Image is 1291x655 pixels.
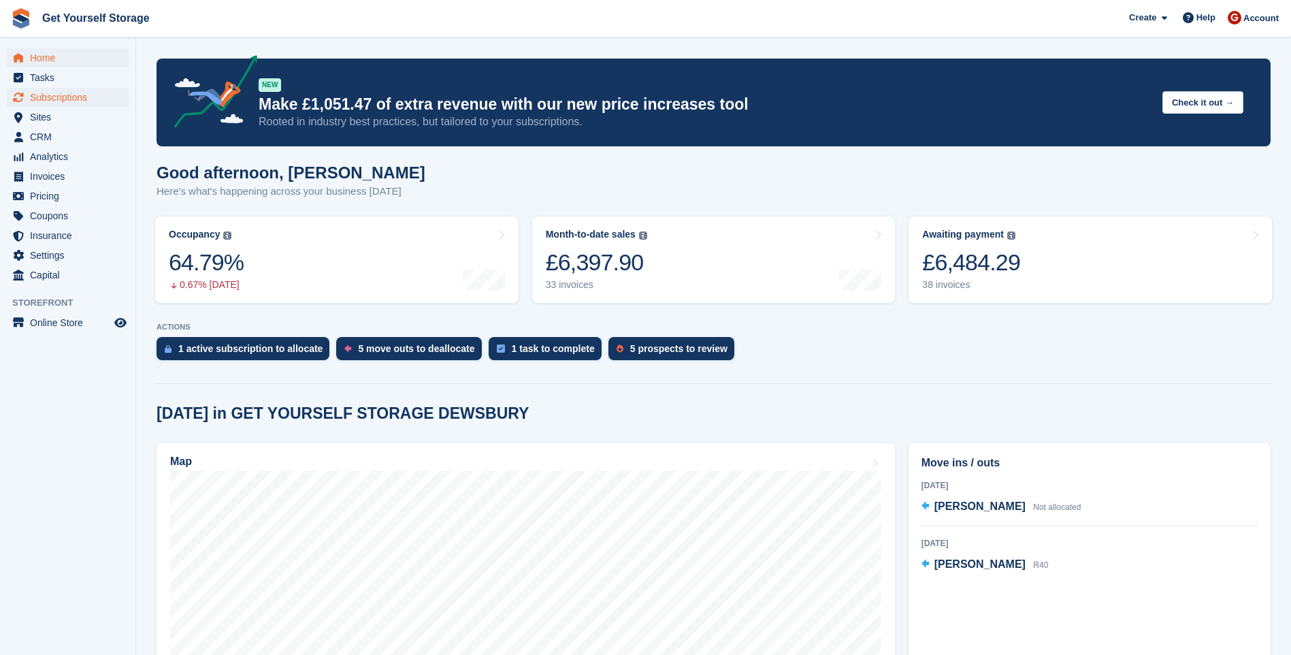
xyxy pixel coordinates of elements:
span: Online Store [30,313,112,332]
a: menu [7,127,129,146]
span: Home [30,48,112,67]
span: Settings [30,246,112,265]
a: menu [7,187,129,206]
a: menu [7,167,129,186]
span: [PERSON_NAME] [934,558,1026,570]
span: Subscriptions [30,88,112,107]
a: 1 active subscription to allocate [157,337,336,367]
span: Not allocated [1033,502,1081,512]
div: 64.79% [169,249,244,276]
a: menu [7,313,129,332]
a: [PERSON_NAME] Not allocated [921,498,1081,516]
a: [PERSON_NAME] R40 [921,556,1049,574]
span: Capital [30,266,112,285]
img: move_outs_to_deallocate_icon-f764333ba52eb49d3ac5e1228854f67142a1ed5810a6f6cc68b1a99e826820c5.svg [344,345,351,353]
button: Check it out → [1162,91,1243,114]
span: Create [1129,11,1156,25]
div: 1 active subscription to allocate [178,343,323,354]
span: Storefront [12,296,135,310]
span: Tasks [30,68,112,87]
a: menu [7,147,129,166]
span: Pricing [30,187,112,206]
div: 0.67% [DATE] [169,279,244,291]
a: 1 task to complete [489,337,608,367]
span: Sites [30,108,112,127]
span: Analytics [30,147,112,166]
div: £6,484.29 [922,249,1020,276]
h2: Move ins / outs [921,455,1258,471]
a: menu [7,226,129,245]
div: Month-to-date sales [546,229,636,240]
img: icon-info-grey-7440780725fd019a000dd9b08b2336e03edf1995a4989e88bcd33f0948082b44.svg [223,231,231,240]
p: Rooted in industry best practices, but tailored to your subscriptions. [259,114,1151,129]
a: 5 prospects to review [608,337,741,367]
a: menu [7,48,129,67]
img: price-adjustments-announcement-icon-8257ccfd72463d97f412b2fc003d46551f7dbcb40ab6d574587a9cd5c0d94... [163,55,258,133]
img: stora-icon-8386f47178a22dfd0bd8f6a31ec36ba5ce8667c1dd55bd0f319d3a0aa187defe.svg [11,8,31,29]
h2: [DATE] in GET YOURSELF STORAGE DEWSBURY [157,404,529,423]
span: CRM [30,127,112,146]
div: 1 task to complete [512,343,595,354]
a: menu [7,246,129,265]
a: menu [7,206,129,225]
div: Occupancy [169,229,220,240]
a: menu [7,266,129,285]
div: 5 prospects to review [630,343,728,354]
a: Month-to-date sales £6,397.90 33 invoices [532,217,896,303]
div: [DATE] [921,537,1258,549]
a: Preview store [112,315,129,331]
a: Get Yourself Storage [37,7,155,29]
a: menu [7,108,129,127]
img: icon-info-grey-7440780725fd019a000dd9b08b2336e03edf1995a4989e88bcd33f0948082b44.svg [639,231,647,240]
img: icon-info-grey-7440780725fd019a000dd9b08b2336e03edf1995a4989e88bcd33f0948082b44.svg [1007,231,1015,240]
a: 5 move outs to deallocate [336,337,488,367]
p: Here's what's happening across your business [DATE] [157,184,425,199]
span: Help [1196,11,1215,25]
p: Make £1,051.47 of extra revenue with our new price increases tool [259,95,1151,114]
a: menu [7,68,129,87]
span: Account [1243,12,1279,25]
span: Insurance [30,226,112,245]
img: active_subscription_to_allocate_icon-d502201f5373d7db506a760aba3b589e785aa758c864c3986d89f69b8ff3... [165,345,171,353]
div: Awaiting payment [922,229,1004,240]
span: [PERSON_NAME] [934,500,1026,512]
img: James Brocklehurst [1228,11,1241,25]
div: £6,397.90 [546,249,647,276]
div: 5 move outs to deallocate [358,343,474,354]
a: Occupancy 64.79% 0.67% [DATE] [155,217,519,303]
span: Coupons [30,206,112,225]
img: prospect-51fa495bee0391a8d652442698ab0144808aea92771e9ea1ae160a38d050c398.svg [617,345,623,353]
div: [DATE] [921,479,1258,492]
span: Invoices [30,167,112,186]
span: R40 [1033,560,1048,570]
h1: Good afternoon, [PERSON_NAME] [157,163,425,182]
div: 38 invoices [922,279,1020,291]
div: 33 invoices [546,279,647,291]
h2: Map [170,456,192,468]
div: NEW [259,78,281,92]
a: menu [7,88,129,107]
img: task-75834270c22a3079a89374b754ae025e5fb1db73e45f91037f5363f120a921f8.svg [497,345,505,353]
p: ACTIONS [157,323,1271,332]
a: Awaiting payment £6,484.29 38 invoices [909,217,1272,303]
